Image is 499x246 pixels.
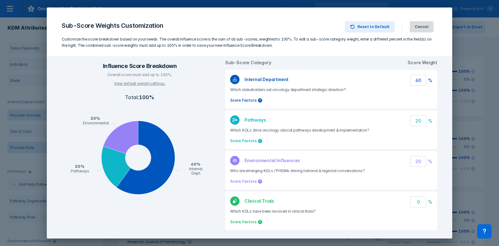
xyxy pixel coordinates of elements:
[230,168,365,174] div: Who are emerging KOLs / PHDMs driving national & regional conversations?
[71,169,89,173] tspan: Pathways
[415,24,429,30] span: Cancel
[426,199,432,205] div: %
[191,162,201,166] tspan: 60%
[125,94,154,101] div: Total:
[230,97,256,104] div: Score Factors
[410,21,434,32] button: Cancel
[189,166,203,171] tspan: Internal
[93,81,187,86] div: View default weight settings.
[240,117,268,123] div: Pathways
[426,77,432,84] div: %
[62,109,218,208] g: pie chart , with 3 points. Min value is 0.2, max value is 0.6.
[103,63,177,69] div: Influence Score Breakdown
[75,164,85,169] tspan: 20%
[62,36,437,49] div: Customize the score breakdown based on your needs. The overall influence score is the sum of all ...
[240,198,277,205] div: Clinical Trials
[230,178,256,185] div: Score Factors
[230,208,316,215] div: Which KOLs have been involved in clinical trials?
[62,21,163,30] div: Sub-Score Weights Customization
[191,171,201,176] tspan: Dept.
[139,94,154,100] span: 100%
[230,87,346,93] div: Which stakeholders set oncology department strategic direction?
[477,224,492,239] div: Contact Support
[90,116,100,121] tspan: 20%
[240,76,291,83] div: Internal Department
[225,59,271,66] div: Sub-Score Category
[93,72,187,77] div: Overall score must add up to 100%.
[408,59,437,66] div: Score Weight
[240,157,303,164] div: Environmental Influences
[345,21,395,32] button: Reset to Default
[357,24,390,30] span: Reset to Default
[230,219,256,225] div: Score Factors
[426,118,432,124] div: %
[426,158,432,165] div: %
[230,138,256,144] div: Score Factors
[83,121,109,125] tspan: Environmental
[230,127,369,133] div: Which KOLs drive oncology clinical pathways development & implementation?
